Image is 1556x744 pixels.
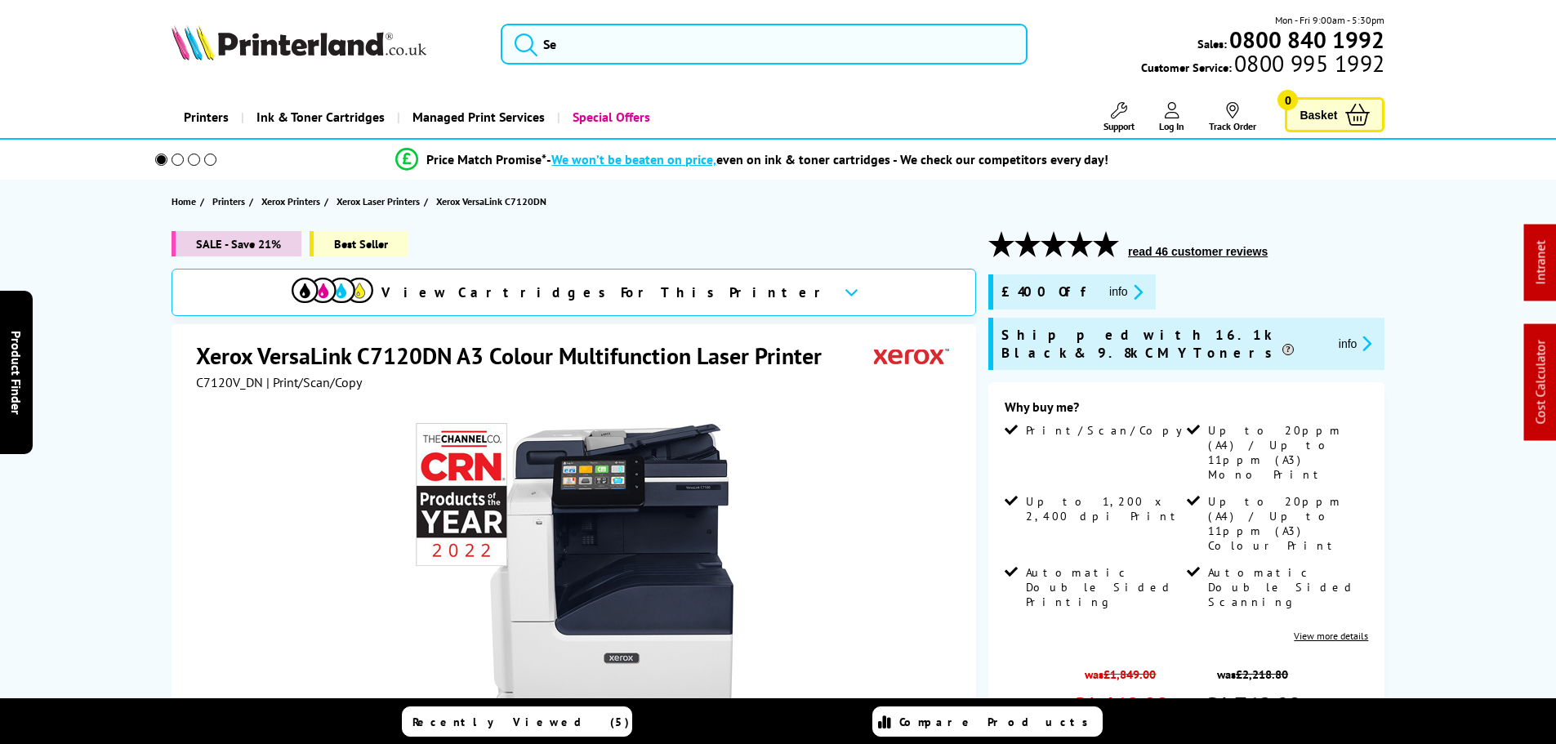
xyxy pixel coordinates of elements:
a: Special Offers [557,96,662,138]
input: Se [501,24,1028,65]
span: Ink & Toner Cartridges [256,96,385,138]
span: Up to 20ppm (A4) / Up to 11ppm (A3) Mono Print [1208,423,1365,482]
span: Xerox Printers [261,193,320,210]
div: Why buy me? [1005,399,1368,423]
span: Xerox VersaLink C7120DN [436,193,546,210]
span: Basket [1300,104,1337,126]
a: Xerox Printers [261,193,324,210]
span: £400 Off [1001,283,1096,301]
a: Support [1103,102,1135,132]
span: was [1072,658,1168,682]
span: Best Seller [310,231,408,256]
a: Compare Products [872,706,1103,737]
a: Printerland Logo [172,25,481,64]
img: Printerland Logo [172,25,426,60]
span: Log In [1159,120,1184,132]
strike: £1,849.00 [1103,666,1156,682]
span: Print/Scan/Copy [1026,423,1194,438]
a: Xerox Laser Printers [337,193,424,210]
span: 0800 995 1992 [1232,56,1384,71]
span: 0 [1277,90,1298,110]
span: Automatic Double Sided Printing [1026,565,1183,609]
span: £1,469.00 [1072,690,1168,720]
a: Log In [1159,102,1184,132]
a: Xerox VersaLink C7120DN [436,193,551,210]
b: 0800 840 1992 [1229,25,1384,55]
span: Home [172,193,196,210]
strike: £2,218.80 [1236,666,1288,682]
img: Xerox [874,341,949,371]
span: Support [1103,120,1135,132]
span: Shipped with 16.1k Black & 9.8k CMY Toners [1001,326,1326,362]
a: View more details [1294,630,1368,642]
span: C7120V_DN [196,374,263,390]
a: Track Order [1209,102,1256,132]
span: Mon - Fri 9:00am - 5:30pm [1275,12,1384,28]
span: was [1205,658,1300,682]
span: Customer Service: [1141,56,1384,75]
div: - even on ink & toner cartridges - We check our competitors every day! [546,151,1108,167]
a: Ink & Toner Cartridges [241,96,397,138]
button: promo-description [1334,334,1377,353]
button: read 46 customer reviews [1123,244,1273,259]
a: Cost Calculator [1532,341,1549,425]
li: modal_Promise [133,145,1372,174]
span: View Cartridges For This Printer [381,283,831,301]
span: Xerox Laser Printers [337,193,420,210]
img: View Cartridges [292,278,373,303]
a: Recently Viewed (5) [402,706,632,737]
a: Intranet [1532,241,1549,285]
h1: Xerox VersaLink C7120DN A3 Colour Multifunction Laser Printer [196,341,838,371]
span: Up to 1,200 x 2,400 dpi Print [1026,494,1183,523]
a: Printers [172,96,241,138]
a: Basket 0 [1285,97,1384,132]
span: Product Finder [8,330,25,414]
span: | Print/Scan/Copy [266,374,362,390]
span: We won’t be beaten on price, [551,151,716,167]
span: Printers [212,193,245,210]
button: promo-description [1104,283,1148,301]
a: Home [172,193,200,210]
span: £1,762.80 [1205,690,1300,720]
span: Up to 20ppm (A4) / Up to 11ppm (A3) Colour Print [1208,494,1365,553]
a: Managed Print Services [397,96,557,138]
span: Price Match Promise* [426,151,546,167]
span: SALE - Save 21% [172,231,301,256]
img: Xerox VersaLink C7120DN [416,423,736,743]
a: Printers [212,193,249,210]
span: Sales: [1197,36,1227,51]
a: 0800 840 1992 [1227,32,1384,47]
span: Compare Products [899,715,1097,729]
span: Recently Viewed (5) [412,715,630,729]
span: Automatic Double Sided Scanning [1208,565,1365,609]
